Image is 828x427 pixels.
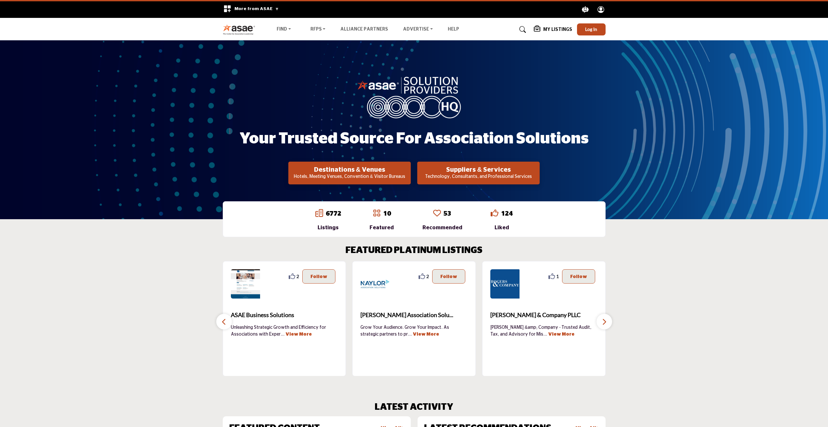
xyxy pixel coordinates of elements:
span: ... [543,332,547,337]
button: Destinations & Venues Hotels, Meeting Venues, Convention & Visitor Bureaus [288,162,411,184]
a: Go to Recommended [433,209,441,218]
span: Log In [585,26,597,32]
p: [PERSON_NAME] &amp; Company - Trusted Audit, Tax, and Advisory for Mis [490,324,597,337]
span: 2 [426,273,429,280]
div: My Listings [534,26,572,33]
h2: Suppliers & Services [419,166,538,174]
b: Naylor Association Solutions [360,306,468,324]
a: View More [548,332,574,337]
img: ASAE Business Solutions [231,269,260,299]
p: Follow [570,273,587,280]
a: 53 [444,210,451,217]
a: View More [285,332,312,337]
div: Listings [315,224,341,232]
a: [PERSON_NAME] & Company PLLC [490,306,597,324]
a: RFPs [306,25,330,34]
a: Advertise [398,25,437,34]
div: Recommended [422,224,462,232]
h2: Destinations & Venues [290,166,409,174]
a: 124 [501,210,513,217]
a: 10 [383,210,391,217]
a: Go to Featured [373,209,381,218]
button: Follow [302,269,335,284]
div: Liked [491,224,513,232]
span: ASAE Business Solutions [231,311,338,319]
div: Featured [370,224,394,232]
a: [PERSON_NAME] Association Solu... [360,306,468,324]
a: View More [413,332,439,337]
span: More from ASAE [234,7,279,11]
a: Help [448,27,459,32]
i: Go to Liked [491,209,498,217]
span: ... [408,332,412,337]
span: [PERSON_NAME] & Company PLLC [490,311,597,319]
p: Grow Your Audience. Grow Your Impact. As strategic partners to pr [360,324,468,337]
button: Follow [432,269,465,284]
a: 6772 [326,210,341,217]
p: Follow [310,273,327,280]
button: Suppliers & Services Technology, Consultants, and Professional Services [417,162,540,184]
h5: My Listings [543,27,572,33]
span: 2 [296,273,299,280]
a: ASAE Business Solutions [231,306,338,324]
img: Site Logo [223,24,259,35]
span: 1 [556,273,559,280]
button: Log In [577,23,606,35]
img: image [357,75,471,118]
button: Follow [562,269,595,284]
h2: LATEST ACTIVITY [375,402,453,413]
img: Naylor Association Solutions [360,269,390,299]
span: [PERSON_NAME] Association Solu... [360,311,468,319]
img: Rogers & Company PLLC [490,269,520,299]
p: Hotels, Meeting Venues, Convention & Visitor Bureaus [290,174,409,180]
a: Alliance Partners [340,27,388,32]
div: More from ASAE [219,1,283,18]
span: ... [281,332,284,337]
p: Technology, Consultants, and Professional Services [419,174,538,180]
p: Unleashing Strategic Growth and Efficiency for Associations with Exper [231,324,338,337]
p: Follow [440,273,457,280]
a: Search [513,24,530,35]
h1: Your Trusted Source for Association Solutions [240,129,589,149]
b: Rogers & Company PLLC [490,306,597,324]
a: Find [272,25,295,34]
h2: FEATURED PLATINUM LISTINGS [345,245,483,256]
